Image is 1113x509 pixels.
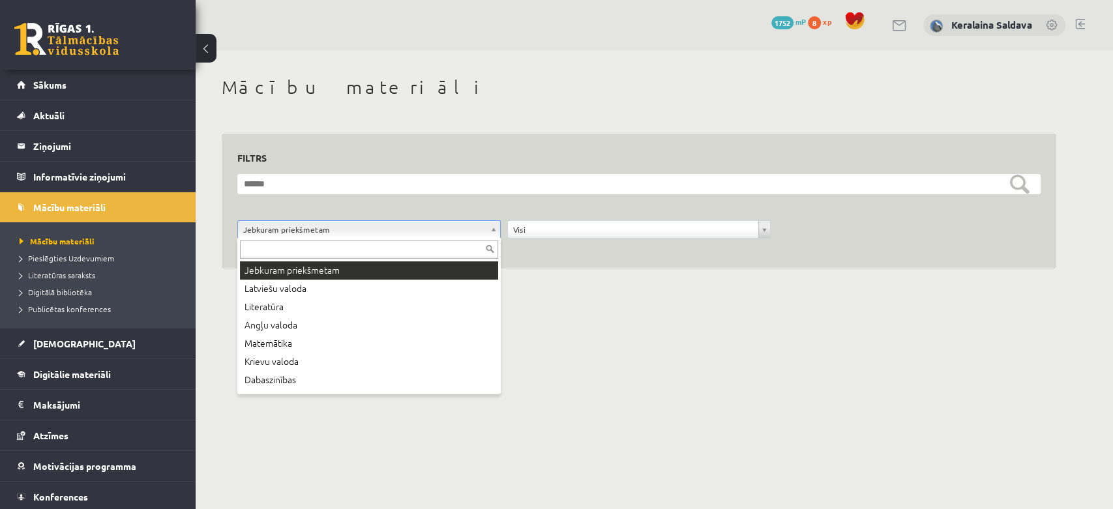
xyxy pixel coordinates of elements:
div: Datorika [240,389,498,407]
div: Krievu valoda [240,353,498,371]
div: Matemātika [240,334,498,353]
div: Literatūra [240,298,498,316]
div: Latviešu valoda [240,280,498,298]
div: Angļu valoda [240,316,498,334]
div: Jebkuram priekšmetam [240,261,498,280]
div: Dabaszinības [240,371,498,389]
